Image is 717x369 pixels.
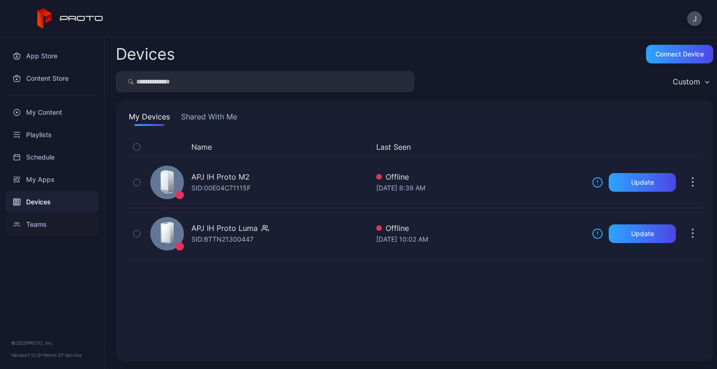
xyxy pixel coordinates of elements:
[376,141,581,153] button: Last Seen
[376,171,584,182] div: Offline
[646,45,713,63] button: Connect device
[376,223,584,234] div: Offline
[609,173,676,192] button: Update
[683,141,702,153] div: Options
[6,67,98,90] a: Content Store
[127,111,172,126] button: My Devices
[6,124,98,146] a: Playlists
[11,339,93,347] div: © 2025 PROTO, Inc.
[6,45,98,67] a: App Store
[673,77,700,86] div: Custom
[376,234,584,245] div: [DATE] 10:02 AM
[191,171,250,182] div: APJ IH Proto M2
[6,168,98,191] a: My Apps
[631,179,654,186] div: Update
[116,46,175,63] h2: Devices
[6,213,98,236] a: Teams
[655,50,704,58] div: Connect device
[631,230,654,237] div: Update
[191,141,212,153] button: Name
[6,146,98,168] a: Schedule
[588,141,672,153] div: Update Device
[11,352,43,358] span: Version 1.12.0 •
[179,111,239,126] button: Shared With Me
[6,191,98,213] a: Devices
[191,234,253,245] div: SID: BTTN21300447
[43,352,82,358] a: Terms Of Service
[609,224,676,243] button: Update
[668,71,713,92] button: Custom
[191,223,258,234] div: APJ IH Proto Luma
[191,182,251,194] div: SID: 00E04C71115F
[687,11,702,26] button: J
[6,101,98,124] a: My Content
[376,182,584,194] div: [DATE] 8:39 AM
